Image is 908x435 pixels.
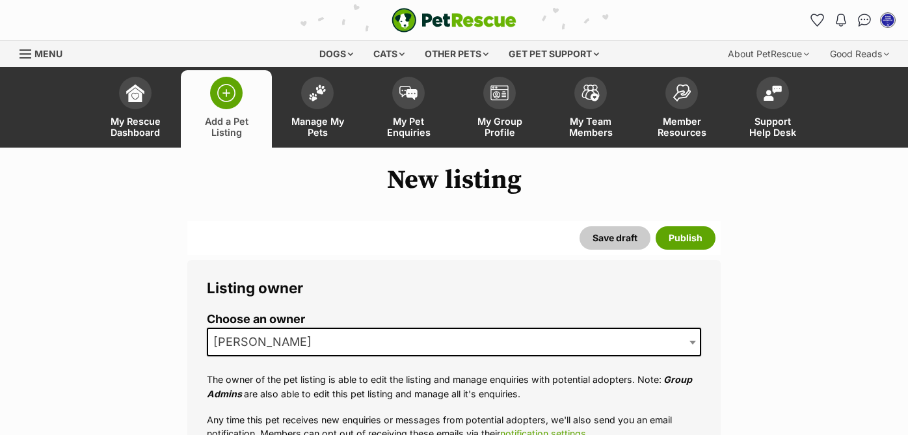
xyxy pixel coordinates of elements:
div: Good Reads [821,41,898,67]
label: Choose an owner [207,313,701,326]
a: PetRescue [392,8,516,33]
a: Add a Pet Listing [181,70,272,148]
img: Tanya Barker profile pic [881,14,894,27]
a: My Pet Enquiries [363,70,454,148]
span: Add a Pet Listing [197,116,256,138]
a: Member Resources [636,70,727,148]
a: My Group Profile [454,70,545,148]
a: My Team Members [545,70,636,148]
img: dashboard-icon-eb2f2d2d3e046f16d808141f083e7271f6b2e854fb5c12c21221c1fb7104beca.svg [126,84,144,102]
span: Tanya Barker [207,328,701,356]
img: help-desk-icon-fdf02630f3aa405de69fd3d07c3f3aa587a6932b1a1747fa1d2bba05be0121f9.svg [764,85,782,101]
div: About PetRescue [719,41,818,67]
span: My Team Members [561,116,620,138]
a: Support Help Desk [727,70,818,148]
button: Save draft [580,226,650,250]
img: chat-41dd97257d64d25036548639549fe6c8038ab92f7586957e7f3b1b290dea8141.svg [858,14,872,27]
img: add-pet-listing-icon-0afa8454b4691262ce3f59096e99ab1cd57d4a30225e0717b998d2c9b9846f56.svg [217,84,235,102]
a: Menu [20,41,72,64]
img: logo-e224e6f780fb5917bec1dbf3a21bbac754714ae5b6737aabdf751b685950b380.svg [392,8,516,33]
a: My Rescue Dashboard [90,70,181,148]
img: notifications-46538b983faf8c2785f20acdc204bb7945ddae34d4c08c2a6579f10ce5e182be.svg [836,14,846,27]
a: Conversations [854,10,875,31]
span: Support Help Desk [743,116,802,138]
img: member-resources-icon-8e73f808a243e03378d46382f2149f9095a855e16c252ad45f914b54edf8863c.svg [673,84,691,101]
span: Manage My Pets [288,116,347,138]
img: group-profile-icon-3fa3cf56718a62981997c0bc7e787c4b2cf8bcc04b72c1350f741eb67cf2f40e.svg [490,85,509,101]
span: My Pet Enquiries [379,116,438,138]
a: Manage My Pets [272,70,363,148]
em: Group Admins [207,374,692,399]
button: Publish [656,226,715,250]
span: My Group Profile [470,116,529,138]
span: Tanya Barker [208,333,325,351]
p: The owner of the pet listing is able to edit the listing and manage enquiries with potential adop... [207,373,701,401]
img: pet-enquiries-icon-7e3ad2cf08bfb03b45e93fb7055b45f3efa6380592205ae92323e6603595dc1f.svg [399,86,418,100]
span: Listing owner [207,279,303,297]
div: Cats [364,41,414,67]
span: Member Resources [652,116,711,138]
ul: Account quick links [807,10,898,31]
div: Get pet support [500,41,608,67]
span: Menu [34,48,62,59]
div: Other pets [416,41,498,67]
button: Notifications [831,10,851,31]
button: My account [877,10,898,31]
a: Favourites [807,10,828,31]
span: My Rescue Dashboard [106,116,165,138]
div: Dogs [310,41,362,67]
img: manage-my-pets-icon-02211641906a0b7f246fdf0571729dbe1e7629f14944591b6c1af311fb30b64b.svg [308,85,327,101]
img: team-members-icon-5396bd8760b3fe7c0b43da4ab00e1e3bb1a5d9ba89233759b79545d2d3fc5d0d.svg [581,85,600,101]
